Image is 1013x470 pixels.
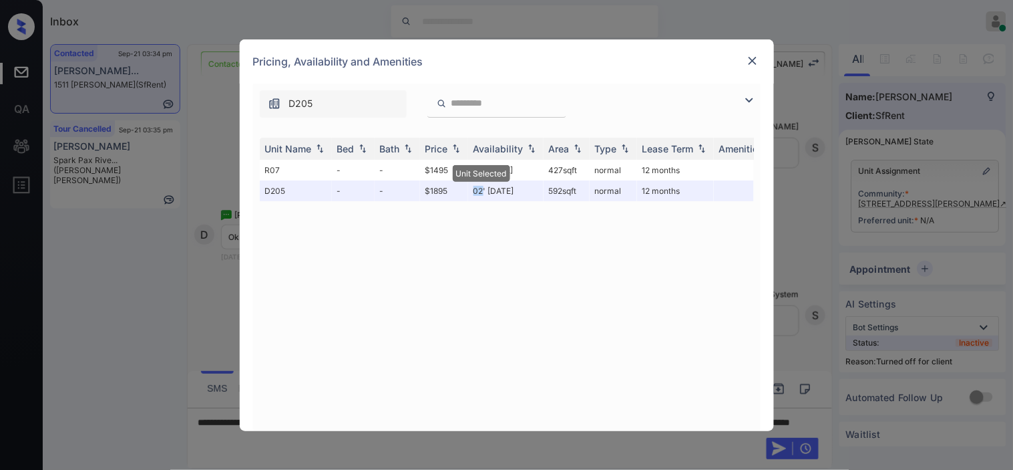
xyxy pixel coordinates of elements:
[468,160,544,181] td: 29' [DATE]
[449,144,463,153] img: sorting
[468,181,544,201] td: 02' [DATE]
[590,181,637,201] td: normal
[420,160,468,181] td: $1495
[637,181,714,201] td: 12 months
[544,160,590,181] td: 427 sqft
[356,144,369,153] img: sorting
[337,143,355,154] div: Bed
[473,143,524,154] div: Availability
[741,92,757,108] img: icon-zuma
[637,160,714,181] td: 12 months
[332,160,375,181] td: -
[590,160,637,181] td: normal
[437,98,447,110] img: icon-zuma
[380,143,400,154] div: Bath
[525,144,538,153] img: sorting
[332,181,375,201] td: -
[265,143,312,154] div: Unit Name
[375,160,420,181] td: -
[544,181,590,201] td: 592 sqft
[746,54,759,68] img: close
[375,181,420,201] td: -
[289,96,313,111] span: D205
[268,97,281,110] img: icon-zuma
[642,143,694,154] div: Lease Term
[549,143,570,154] div: Area
[313,144,327,153] img: sorting
[695,144,708,153] img: sorting
[618,144,632,153] img: sorting
[260,160,332,181] td: R07
[719,143,764,154] div: Amenities
[571,144,584,153] img: sorting
[420,181,468,201] td: $1895
[425,143,448,154] div: Price
[595,143,617,154] div: Type
[401,144,415,153] img: sorting
[260,181,332,201] td: D205
[240,39,774,84] div: Pricing, Availability and Amenities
